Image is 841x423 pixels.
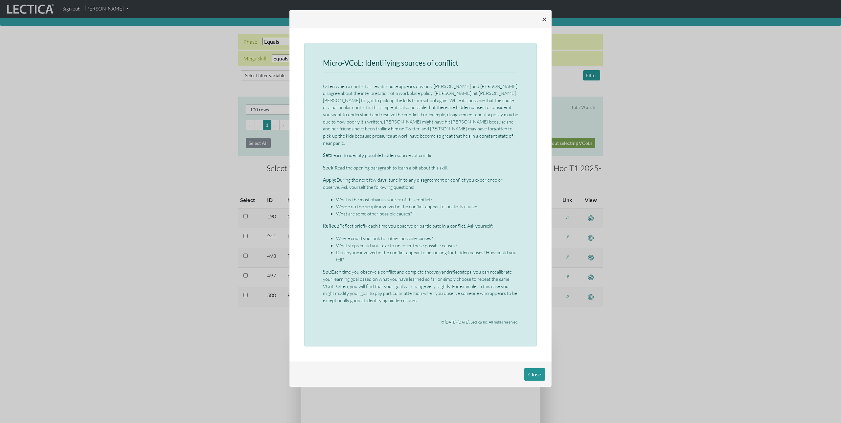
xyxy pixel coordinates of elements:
li: Where could you look for other possible causes? [336,235,518,242]
b: Reflect: [323,223,339,229]
button: Close [524,368,545,381]
h3: Micro-VCoL: Identifying sources of conflict [323,59,518,67]
p: Reflect briefly each time you observe or participate in a conflict. Ask yourself: [323,222,518,230]
p: Learn to identify possible hidden sources of conflict. [323,152,518,159]
p: During the next few days, tune in to any disagreement or conflict you experience or observe. Ask ... [323,176,518,190]
li: Did anyone involved in the conflict appear to be looking for hidden causes? How could you tell? [336,249,518,263]
li: What are some other possible causes? [336,210,518,217]
p: © [DATE]-[DATE], Lectica, Inc. All rights reserved. [323,320,518,325]
b: Apply: [323,177,336,183]
em: reflect [449,269,461,275]
b: Seek: [323,165,335,170]
b: Set: [323,152,331,158]
button: Close [537,10,552,28]
b: Set: [323,269,331,275]
em: apply [431,269,442,275]
li: What steps could you take to uncover these possible causes? [336,242,518,249]
li: Where do the people involved in the conflict appear to locate its cause? [336,203,518,210]
span: × [542,14,547,24]
p: Read the opening paragraph to learn a bit about this skill. [323,164,518,171]
li: What is the most obvious source of this conflict? [336,196,518,203]
p: Each time you observe a conflict and complete the and steps, you can recalibrate your learning go... [323,268,518,304]
p: Often when a conflict arises, its cause appears obvious. [PERSON_NAME] and [PERSON_NAME] disagree... [323,83,518,146]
